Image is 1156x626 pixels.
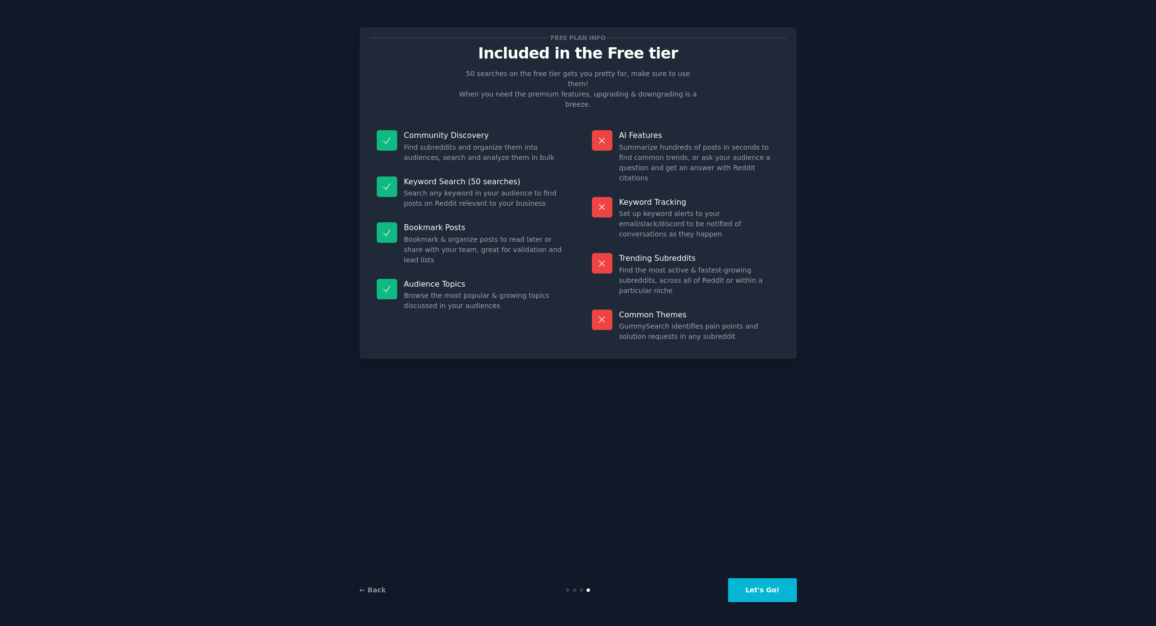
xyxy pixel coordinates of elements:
[404,130,565,140] p: Community Discovery
[360,586,386,594] a: ← Back
[455,69,701,110] p: 50 searches on the free tier gets you pretty far, make sure to use them! When you need the premiu...
[619,310,780,320] p: Common Themes
[619,321,780,342] dd: GummySearch identifies pain points and solution requests in any subreddit
[404,291,565,311] dd: Browse the most popular & growing topics discussed in your audiences
[404,222,565,233] p: Bookmark Posts
[404,188,565,209] dd: Search any keyword in your audience to find posts on Reddit relevant to your business
[619,209,780,239] dd: Set up keyword alerts to your email/slack/discord to be notified of conversations as they happen
[404,235,565,265] dd: Bookmark & organize posts to read later or share with your team, great for validation and lead lists
[370,45,787,62] p: Included in the Free tier
[404,142,565,163] dd: Find subreddits and organize them into audiences, search and analyze them in bulk
[619,197,780,207] p: Keyword Tracking
[404,176,565,187] p: Keyword Search (50 searches)
[548,33,607,43] span: Free plan info
[619,253,780,263] p: Trending Subreddits
[619,265,780,296] dd: Find the most active & fastest-growing subreddits, across all of Reddit or within a particular niche
[619,142,780,183] dd: Summarize hundreds of posts in seconds to find common trends, or ask your audience a question and...
[728,578,796,602] button: Let's Go!
[619,130,780,140] p: AI Features
[404,279,565,289] p: Audience Topics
